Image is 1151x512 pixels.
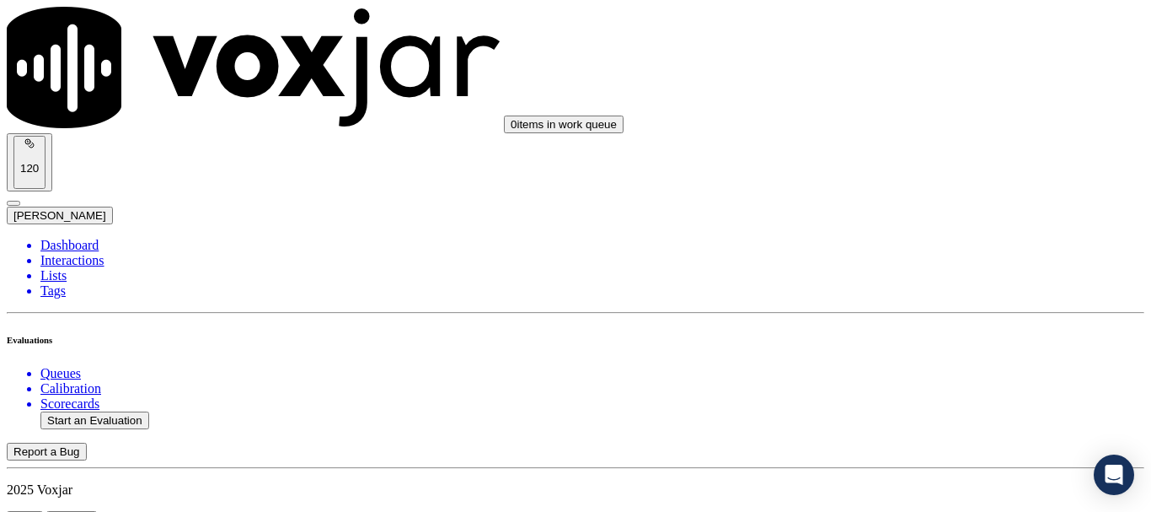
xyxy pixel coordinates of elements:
div: Open Intercom Messenger [1094,455,1134,495]
button: 120 [13,136,46,189]
a: Lists [40,268,1144,283]
h6: Evaluations [7,335,1144,345]
img: voxjar logo [7,7,501,128]
button: Report a Bug [7,443,87,461]
p: 2025 Voxjar [7,482,1144,498]
button: 120 [7,133,52,191]
button: 0items in work queue [504,116,624,133]
a: Calibration [40,381,1144,396]
button: Start an Evaluation [40,412,149,429]
a: Dashboard [40,238,1144,253]
a: Tags [40,283,1144,299]
a: Interactions [40,253,1144,268]
p: 120 [20,162,39,175]
a: Scorecards [40,396,1144,412]
a: Queues [40,366,1144,381]
span: [PERSON_NAME] [13,209,106,222]
button: [PERSON_NAME] [7,207,113,224]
